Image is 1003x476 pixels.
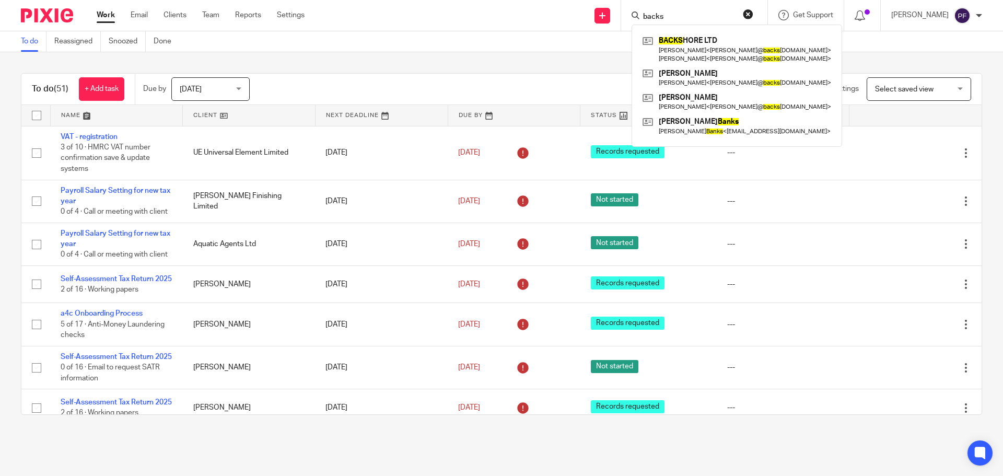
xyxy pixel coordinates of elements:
[458,198,480,205] span: [DATE]
[61,133,118,141] a: VAT - registration
[793,11,833,19] span: Get Support
[315,303,448,346] td: [DATE]
[315,223,448,265] td: [DATE]
[727,362,839,373] div: ---
[61,275,172,283] a: Self-Assessment Tax Return 2025
[591,317,664,330] span: Records requested
[642,13,736,22] input: Search
[183,389,316,426] td: [PERSON_NAME]
[315,346,448,389] td: [DATE]
[891,10,949,20] p: [PERSON_NAME]
[180,86,202,93] span: [DATE]
[727,239,839,249] div: ---
[143,84,166,94] p: Due by
[727,279,839,289] div: ---
[875,86,934,93] span: Select saved view
[591,360,638,373] span: Not started
[61,230,170,248] a: Payroll Salary Setting for new tax year
[61,410,138,417] span: 2 of 16 · Working papers
[458,240,480,248] span: [DATE]
[591,276,664,289] span: Records requested
[591,400,664,413] span: Records requested
[591,145,664,158] span: Records requested
[183,303,316,346] td: [PERSON_NAME]
[79,77,124,101] a: + Add task
[61,353,172,361] a: Self-Assessment Tax Return 2025
[61,144,150,172] span: 3 of 10 · HMRC VAT number confirmation save & update systems
[183,223,316,265] td: Aquatic Agents Ltd
[21,8,73,22] img: Pixie
[131,10,148,20] a: Email
[61,399,172,406] a: Self-Assessment Tax Return 2025
[277,10,305,20] a: Settings
[61,321,165,339] span: 5 of 17 · Anti-Money Laundering checks
[154,31,179,52] a: Done
[727,196,839,206] div: ---
[458,404,480,411] span: [DATE]
[183,180,316,223] td: [PERSON_NAME] Finishing Limited
[591,236,638,249] span: Not started
[54,85,68,93] span: (51)
[315,180,448,223] td: [DATE]
[315,389,448,426] td: [DATE]
[727,147,839,158] div: ---
[202,10,219,20] a: Team
[315,265,448,303] td: [DATE]
[727,319,839,330] div: ---
[61,310,143,317] a: a4c Onboarding Process
[727,402,839,413] div: ---
[61,208,168,215] span: 0 of 4 · Call or meeting with client
[235,10,261,20] a: Reports
[315,126,448,180] td: [DATE]
[183,265,316,303] td: [PERSON_NAME]
[61,364,160,382] span: 0 of 16 · Email to request SATR information
[21,31,46,52] a: To do
[458,321,480,328] span: [DATE]
[164,10,186,20] a: Clients
[458,281,480,288] span: [DATE]
[61,286,138,293] span: 2 of 16 · Working papers
[32,84,68,95] h1: To do
[183,126,316,180] td: UE Universal Element Limited
[591,193,638,206] span: Not started
[954,7,971,24] img: svg%3E
[61,187,170,205] a: Payroll Salary Setting for new tax year
[109,31,146,52] a: Snoozed
[97,10,115,20] a: Work
[61,251,168,259] span: 0 of 4 · Call or meeting with client
[183,346,316,389] td: [PERSON_NAME]
[458,149,480,156] span: [DATE]
[458,364,480,371] span: [DATE]
[54,31,101,52] a: Reassigned
[743,9,753,19] button: Clear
